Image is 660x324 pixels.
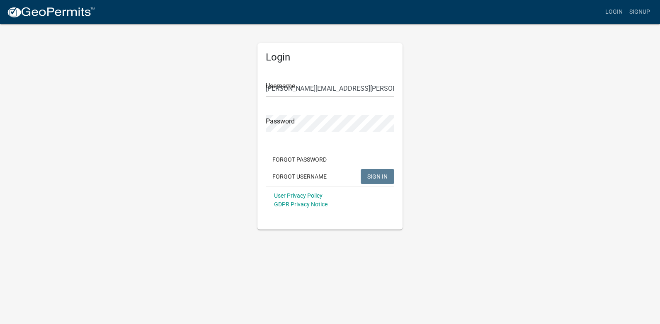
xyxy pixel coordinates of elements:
button: SIGN IN [361,169,394,184]
a: GDPR Privacy Notice [274,201,328,208]
span: SIGN IN [367,173,388,179]
a: Signup [626,4,653,20]
button: Forgot Password [266,152,333,167]
a: User Privacy Policy [274,192,323,199]
a: Login [602,4,626,20]
h5: Login [266,51,394,63]
button: Forgot Username [266,169,333,184]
